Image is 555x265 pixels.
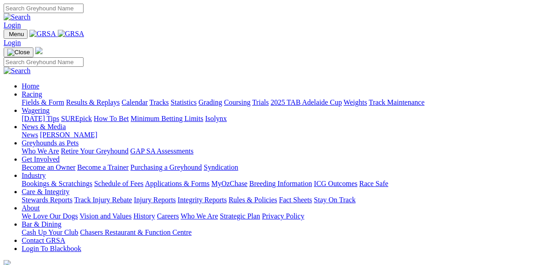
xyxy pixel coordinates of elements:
[22,139,79,147] a: Greyhounds as Pets
[4,29,28,39] button: Toggle navigation
[22,196,551,204] div: Care & Integrity
[4,39,21,46] a: Login
[344,98,367,106] a: Weights
[252,98,269,106] a: Trials
[61,147,129,155] a: Retire Your Greyhound
[22,82,39,90] a: Home
[22,107,50,114] a: Wagering
[121,98,148,106] a: Calendar
[229,196,277,204] a: Rules & Policies
[4,47,33,57] button: Toggle navigation
[314,180,357,187] a: ICG Outcomes
[22,123,66,130] a: News & Media
[134,196,176,204] a: Injury Reports
[211,180,247,187] a: MyOzChase
[22,196,72,204] a: Stewards Reports
[22,180,551,188] div: Industry
[22,147,59,155] a: Who We Are
[4,21,21,29] a: Login
[22,90,42,98] a: Racing
[181,212,218,220] a: Who We Are
[145,180,210,187] a: Applications & Forms
[74,196,132,204] a: Track Injury Rebate
[35,47,42,54] img: logo-grsa-white.png
[359,180,388,187] a: Race Safe
[131,147,194,155] a: GAP SA Assessments
[22,228,551,237] div: Bar & Dining
[131,163,202,171] a: Purchasing a Greyhound
[271,98,342,106] a: 2025 TAB Adelaide Cup
[9,31,24,37] span: Menu
[4,67,31,75] img: Search
[131,115,203,122] a: Minimum Betting Limits
[133,212,155,220] a: History
[249,180,312,187] a: Breeding Information
[22,115,551,123] div: Wagering
[29,30,56,38] img: GRSA
[22,147,551,155] div: Greyhounds as Pets
[157,212,179,220] a: Careers
[171,98,197,106] a: Statistics
[22,245,81,252] a: Login To Blackbook
[61,115,92,122] a: SUREpick
[22,237,65,244] a: Contact GRSA
[22,155,60,163] a: Get Involved
[22,98,551,107] div: Racing
[22,228,78,236] a: Cash Up Your Club
[22,180,92,187] a: Bookings & Scratchings
[199,98,222,106] a: Grading
[94,180,143,187] a: Schedule of Fees
[22,204,40,212] a: About
[94,115,129,122] a: How To Bet
[22,115,59,122] a: [DATE] Tips
[77,163,129,171] a: Become a Trainer
[4,4,84,13] input: Search
[22,188,70,195] a: Care & Integrity
[262,212,304,220] a: Privacy Policy
[79,212,131,220] a: Vision and Values
[224,98,251,106] a: Coursing
[7,49,30,56] img: Close
[80,228,191,236] a: Chasers Restaurant & Function Centre
[22,172,46,179] a: Industry
[58,30,84,38] img: GRSA
[4,13,31,21] img: Search
[22,220,61,228] a: Bar & Dining
[40,131,97,139] a: [PERSON_NAME]
[279,196,312,204] a: Fact Sheets
[314,196,355,204] a: Stay On Track
[22,212,78,220] a: We Love Our Dogs
[22,212,551,220] div: About
[22,163,551,172] div: Get Involved
[22,98,64,106] a: Fields & Form
[22,131,551,139] div: News & Media
[177,196,227,204] a: Integrity Reports
[205,115,227,122] a: Isolynx
[149,98,169,106] a: Tracks
[220,212,260,220] a: Strategic Plan
[4,57,84,67] input: Search
[369,98,424,106] a: Track Maintenance
[204,163,238,171] a: Syndication
[66,98,120,106] a: Results & Replays
[22,131,38,139] a: News
[22,163,75,171] a: Become an Owner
